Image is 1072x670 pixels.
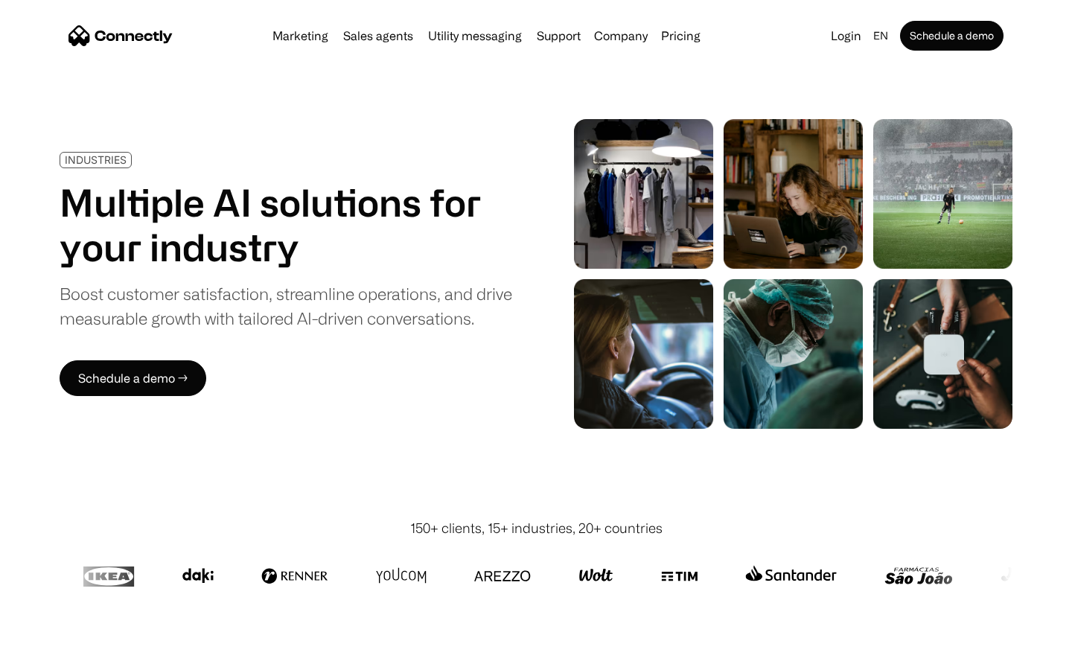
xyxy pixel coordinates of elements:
a: Login [825,25,867,46]
ul: Language list [30,644,89,665]
a: Sales agents [337,30,419,42]
a: Utility messaging [422,30,528,42]
div: 150+ clients, 15+ industries, 20+ countries [410,518,663,538]
div: Company [594,25,648,46]
div: Boost customer satisfaction, streamline operations, and drive measurable growth with tailored AI-... [60,281,512,331]
div: INDUSTRIES [65,154,127,165]
a: Schedule a demo [900,21,1004,51]
a: Support [531,30,587,42]
aside: Language selected: English [15,642,89,665]
div: en [873,25,888,46]
a: Schedule a demo → [60,360,206,396]
h1: Multiple AI solutions for your industry [60,180,512,269]
a: Pricing [655,30,706,42]
a: Marketing [267,30,334,42]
